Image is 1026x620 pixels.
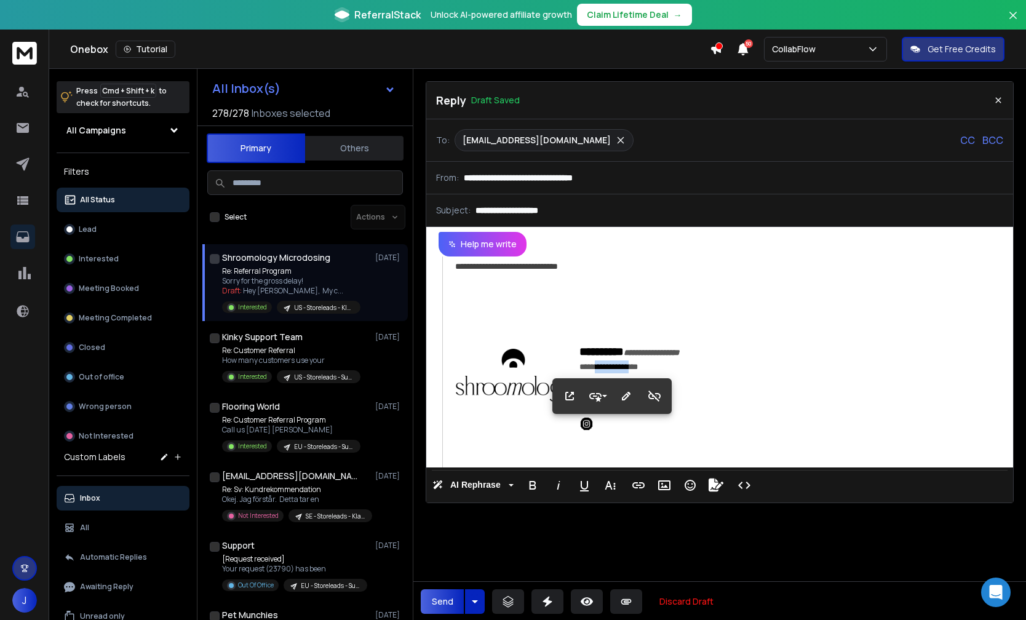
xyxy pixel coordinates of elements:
[222,331,303,343] h1: Kinky Support Team
[57,276,189,301] button: Meeting Booked
[57,424,189,448] button: Not Interested
[79,372,124,382] p: Out of office
[375,471,403,481] p: [DATE]
[222,554,367,564] p: [Request received]
[558,384,581,408] button: Open Link
[70,41,710,58] div: Onebox
[375,610,403,620] p: [DATE]
[981,578,1011,607] div: Open Intercom Messenger
[57,306,189,330] button: Meeting Completed
[421,589,464,614] button: Send
[66,124,126,137] h1: All Campaigns
[212,82,280,95] h1: All Inbox(s)
[375,402,403,411] p: [DATE]
[222,356,360,365] p: How many customers use your
[430,473,516,498] button: AI Rephrase
[225,212,247,222] label: Select
[439,232,527,256] button: Help me write
[431,9,572,21] p: Unlock AI-powered affiliate growth
[577,4,692,26] button: Claim Lifetime Deal→
[222,285,242,296] span: Draft:
[79,431,133,441] p: Not Interested
[79,343,105,352] p: Closed
[643,384,666,408] button: Unlink
[79,402,132,411] p: Wrong person
[306,512,365,521] p: SE - Storeleads - Klaviyo - Support emails
[222,564,367,574] p: Your request (23790) has been
[80,493,100,503] p: Inbox
[79,284,139,293] p: Meeting Booked
[222,425,360,435] p: Call us [DATE] [PERSON_NAME]
[354,7,421,22] span: ReferralStack
[80,552,147,562] p: Automatic Replies
[80,582,133,592] p: Awaiting Reply
[294,303,353,312] p: US - Storeleads - Klaviyo - Support emails
[222,415,360,425] p: Re: Customer Referral Program
[375,332,403,342] p: [DATE]
[212,106,249,121] span: 278 / 278
[57,335,189,360] button: Closed
[305,135,404,162] button: Others
[772,43,821,55] p: CollabFlow
[436,204,471,217] p: Subject:
[238,372,267,381] p: Interested
[573,473,596,498] button: Underline (⌘U)
[57,247,189,271] button: Interested
[982,133,1003,148] p: BCC
[57,486,189,511] button: Inbox
[222,252,330,264] h1: Shroomology Microdosing
[471,94,520,106] p: Draft Saved
[57,515,189,540] button: All
[301,581,360,590] p: EU - Storeleads - Support emails - CollabCenter
[57,394,189,419] button: Wrong person
[116,41,175,58] button: Tutorial
[202,76,405,101] button: All Inbox(s)
[238,581,274,590] p: Out Of Office
[375,253,403,263] p: [DATE]
[238,303,267,312] p: Interested
[57,188,189,212] button: All Status
[238,442,267,451] p: Interested
[80,195,115,205] p: All Status
[12,588,37,613] button: J
[57,217,189,242] button: Lead
[57,163,189,180] h3: Filters
[79,313,152,323] p: Meeting Completed
[57,365,189,389] button: Out of office
[222,276,360,286] p: Sorry for the gross delay!
[704,473,728,498] button: Signature
[448,480,503,490] span: AI Rephrase
[547,473,570,498] button: Italic (⌘I)
[1005,7,1021,37] button: Close banner
[928,43,996,55] p: Get Free Credits
[678,473,702,498] button: Emoticons
[960,133,975,148] p: CC
[252,106,330,121] h3: Inboxes selected
[375,541,403,550] p: [DATE]
[79,254,119,264] p: Interested
[222,539,255,552] h1: Support
[650,589,723,614] button: Discard Draft
[744,39,753,48] span: 50
[733,473,756,498] button: Code View
[57,545,189,570] button: Automatic Replies
[222,266,360,276] p: Re: Referral Program
[57,118,189,143] button: All Campaigns
[76,85,167,109] p: Press to check for shortcuts.
[463,134,611,146] p: [EMAIL_ADDRESS][DOMAIN_NAME]
[222,495,370,504] p: Okej. Jag förstår. Detta tar en
[207,133,305,163] button: Primary
[436,172,459,184] p: From:
[674,9,682,21] span: →
[521,473,544,498] button: Bold (⌘B)
[627,473,650,498] button: Insert Link (⌘K)
[222,485,370,495] p: Re: Sv: Kundrekommendation
[238,511,279,520] p: Not Interested
[294,373,353,382] p: US - Storeleads - Support emails - CollabCenter
[902,37,1004,62] button: Get Free Credits
[436,92,466,109] p: Reply
[598,473,622,498] button: More Text
[653,473,676,498] button: Insert Image (⌘P)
